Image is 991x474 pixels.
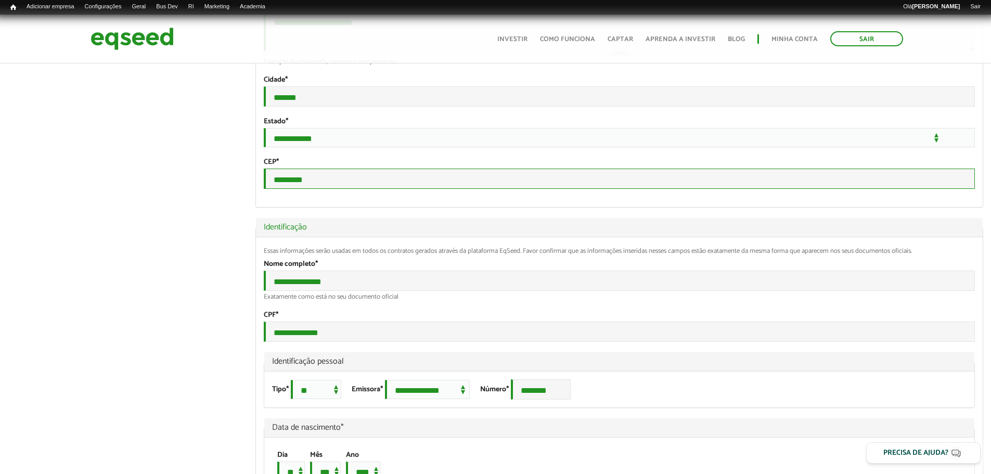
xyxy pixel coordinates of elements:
[126,3,151,11] a: Geral
[80,3,127,11] a: Configurações
[183,3,199,11] a: RI
[608,36,633,43] a: Captar
[506,383,509,395] span: Este campo é obrigatório.
[352,386,383,393] label: Emissora
[264,159,279,166] label: CEP
[264,293,975,300] div: Exatamente como está no seu documento oficial
[264,261,318,268] label: Nome completo
[199,3,235,11] a: Marketing
[272,357,967,366] span: Identificação pessoal
[264,76,288,84] label: Cidade
[151,3,183,11] a: Bus Dev
[771,36,818,43] a: Minha conta
[965,3,986,11] a: Sair
[264,248,975,254] div: Essas informações serão usadas em todos os contratos gerados através da plataforma EqSeed. Favor ...
[540,36,595,43] a: Como funciona
[341,420,344,434] span: Este campo é obrigatório.
[912,3,960,9] strong: [PERSON_NAME]
[315,258,318,270] span: Este campo é obrigatório.
[286,383,289,395] span: Este campo é obrigatório.
[286,116,288,127] span: Este campo é obrigatório.
[310,452,323,459] label: Mês
[277,452,288,459] label: Dia
[21,3,80,11] a: Adicionar empresa
[497,36,527,43] a: Investir
[646,36,715,43] a: Aprenda a investir
[91,25,174,53] img: EqSeed
[235,3,271,11] a: Academia
[264,312,278,319] label: CPF
[10,4,16,11] span: Início
[728,36,745,43] a: Blog
[380,383,383,395] span: Este campo é obrigatório.
[480,386,509,393] label: Número
[276,309,278,321] span: Este campo é obrigatório.
[276,156,279,168] span: Este campo é obrigatório.
[264,118,288,125] label: Estado
[346,452,359,459] label: Ano
[264,58,975,65] div: Exemplo: Rua/Avenida, número e complemento
[264,223,975,232] a: Identificação
[5,3,21,12] a: Início
[285,74,288,86] span: Este campo é obrigatório.
[898,3,965,11] a: Olá[PERSON_NAME]
[830,31,903,46] a: Sair
[272,424,967,432] span: Data de nascimento
[272,386,289,393] label: Tipo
